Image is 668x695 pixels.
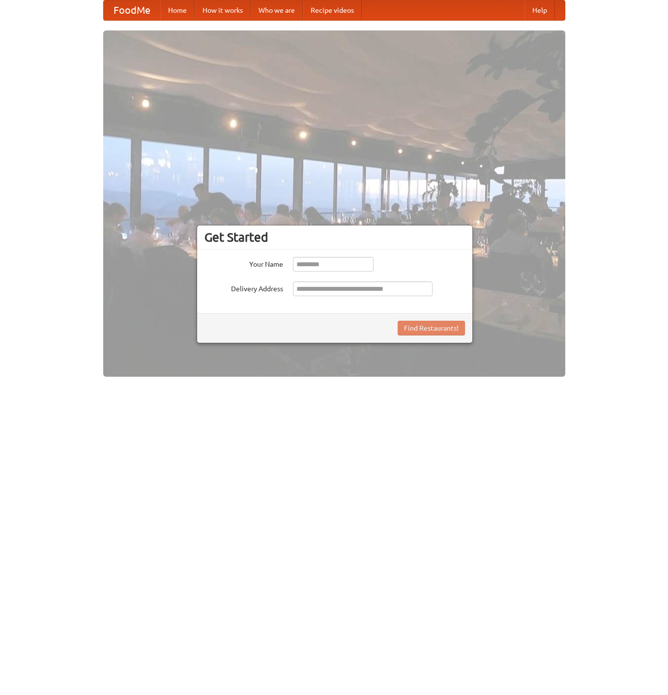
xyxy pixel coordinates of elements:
[204,257,283,269] label: Your Name
[160,0,195,20] a: Home
[398,321,465,335] button: Find Restaurants!
[303,0,362,20] a: Recipe videos
[251,0,303,20] a: Who we are
[195,0,251,20] a: How it works
[204,281,283,294] label: Delivery Address
[104,0,160,20] a: FoodMe
[204,230,465,245] h3: Get Started
[524,0,555,20] a: Help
